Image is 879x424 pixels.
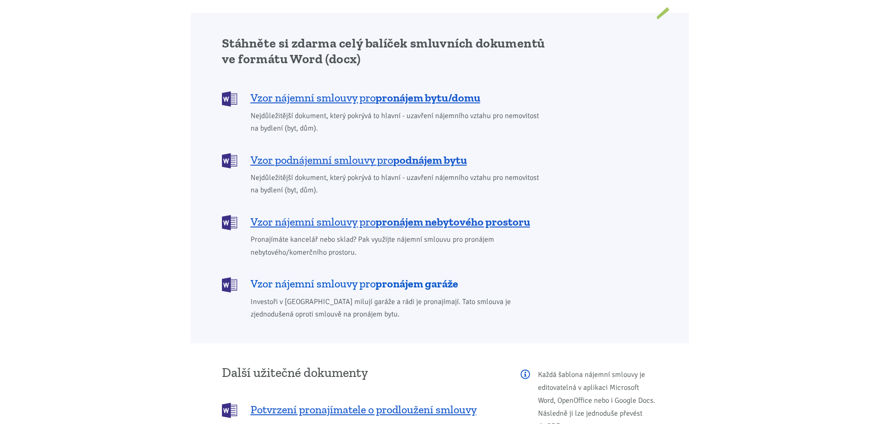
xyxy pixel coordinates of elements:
img: DOCX (Word) [222,153,237,168]
b: pronájem nebytového prostoru [376,215,530,228]
h3: Další užitečné dokumenty [222,366,508,380]
span: Pronajímáte kancelář nebo sklad? Pak využijte nájemní smlouvu pro pronájem nebytového/komerčního ... [251,233,545,258]
a: Vzor nájemní smlouvy propronájem bytu/domu [222,90,545,106]
a: Vzor nájemní smlouvy propronájem nebytového prostoru [222,214,545,229]
img: DOCX (Word) [222,215,237,230]
b: pronájem bytu/domu [376,91,480,104]
img: DOCX (Word) [222,403,237,418]
span: Potvrzení pronajímatele o prodloužení smlouvy [251,402,477,417]
span: Vzor podnájemní smlouvy pro [251,153,467,167]
a: Potvrzení pronajímatele o prodloužení smlouvy [222,402,508,417]
b: pronájem garáže [376,277,458,290]
span: Investoři v [GEOGRAPHIC_DATA] milují garáže a rádi je pronajímají. Tato smlouva je zjednodušená o... [251,296,545,321]
span: Vzor nájemní smlouvy pro [251,215,530,229]
span: Nejdůležitější dokument, který pokrývá to hlavní - uzavření nájemního vztahu pro nemovitost na by... [251,110,545,135]
b: podnájem bytu [393,153,467,167]
span: Nejdůležitější dokument, který pokrývá to hlavní - uzavření nájemního vztahu pro nemovitost na by... [251,172,545,197]
h2: Stáhněte si zdarma celý balíček smluvních dokumentů ve formátu Word (docx) [222,36,545,67]
img: DOCX (Word) [222,277,237,293]
a: Vzor nájemní smlouvy propronájem garáže [222,276,545,292]
img: DOCX (Word) [222,91,237,107]
a: Vzor podnájemní smlouvy propodnájem bytu [222,152,545,167]
span: Vzor nájemní smlouvy pro [251,90,480,105]
span: Vzor nájemní smlouvy pro [251,276,458,291]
